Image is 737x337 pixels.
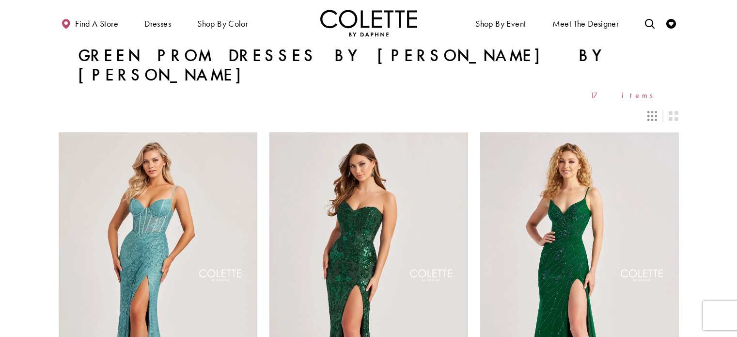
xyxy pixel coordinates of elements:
div: Layout Controls [53,105,685,127]
span: Switch layout to 2 columns [669,111,678,121]
h1: Green Prom Dresses by [PERSON_NAME] by [PERSON_NAME] [78,46,659,85]
span: Switch layout to 3 columns [647,111,657,121]
span: 17 items [590,91,659,99]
